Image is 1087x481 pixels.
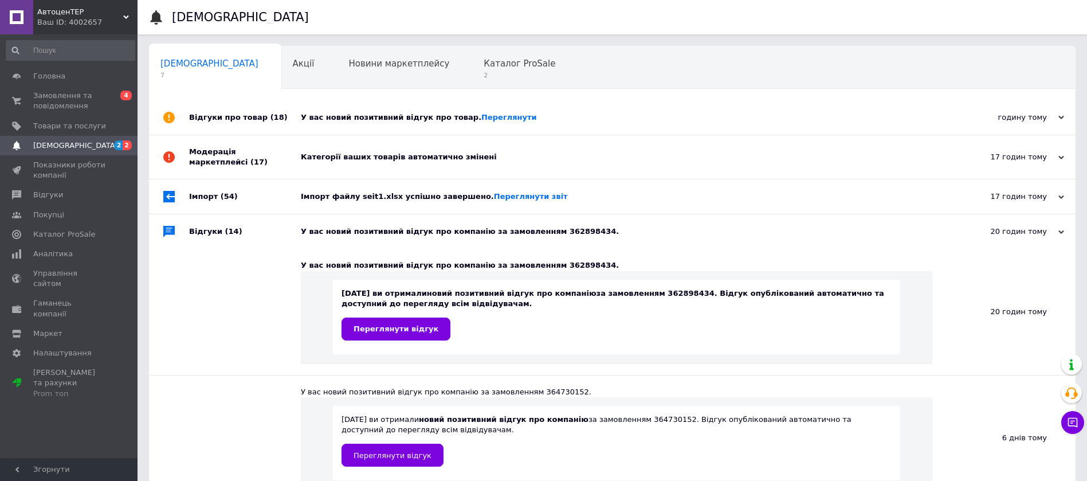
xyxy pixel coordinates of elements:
span: (54) [221,192,238,201]
b: новий позитивний відгук про компанію [419,415,588,424]
div: годину тому [949,112,1064,123]
span: (17) [250,158,268,166]
span: Налаштування [33,348,92,358]
span: [PERSON_NAME] та рахунки [33,367,106,399]
span: Переглянути відгук [354,324,438,333]
span: Товари та послуги [33,121,106,131]
div: У вас новий позитивний відгук про товар. [301,112,949,123]
b: новий позитивний відгук про компанію [427,289,597,298]
div: Категорії ваших товарів автоматично змінені [301,152,949,162]
span: [DEMOGRAPHIC_DATA] [160,58,258,69]
span: АвтоценТЕР [37,7,123,17]
span: Аналітика [33,249,73,259]
div: У вас новий позитивний відгук про компанію за замовленням 362898434. [301,260,932,271]
div: Відгуки [189,214,301,249]
span: Відгуки [33,190,63,200]
span: Каталог ProSale [33,229,95,240]
span: 2 [114,140,123,150]
div: У вас новий позитивний відгук про компанію за замовленням 362898434. [301,226,949,237]
span: 4 [120,91,132,100]
div: [DATE] ви отримали за замовленням 362898434. Відгук опублікований автоматично та доступний до пер... [342,288,892,341]
div: Модерація маркетплейсі [189,135,301,179]
div: 17 годин тому [949,191,1064,202]
span: Акції [293,58,315,69]
a: Переглянути звіт [494,192,568,201]
span: Переглянути відгук [354,451,431,460]
span: [DEMOGRAPHIC_DATA] [33,140,118,151]
a: Переглянути відгук [342,444,444,467]
button: Чат з покупцем [1061,411,1084,434]
input: Пошук [6,40,135,61]
span: Новини маркетплейсу [348,58,449,69]
h1: [DEMOGRAPHIC_DATA] [172,10,309,24]
span: Головна [33,71,65,81]
div: 20 годин тому [949,226,1064,237]
span: 2 [484,71,555,80]
div: Відгуки про товар [189,100,301,135]
div: 20 годин тому [932,249,1076,374]
div: У вас новий позитивний відгук про компанію за замовленням 364730152. [301,387,932,397]
span: Покупці [33,210,64,220]
a: Переглянути відгук [342,318,450,341]
div: Prom топ [33,389,106,399]
span: Показники роботи компанії [33,160,106,181]
span: 2 [123,140,132,150]
span: (18) [270,113,288,122]
span: Замовлення та повідомлення [33,91,106,111]
span: (14) [225,227,242,236]
div: Імпорт файлу seit1.xlsx успішно завершено. [301,191,949,202]
div: Імпорт [189,179,301,214]
span: Управління сайтом [33,268,106,289]
a: Переглянути [481,113,537,122]
span: Маркет [33,329,62,339]
div: 17 годин тому [949,152,1064,162]
div: [DATE] ви отримали за замовленням 364730152. Відгук опублікований автоматично та доступний до пер... [342,414,892,467]
div: Ваш ID: 4002657 [37,17,138,28]
span: Каталог ProSale [484,58,555,69]
span: 7 [160,71,258,80]
span: Гаманець компанії [33,298,106,319]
